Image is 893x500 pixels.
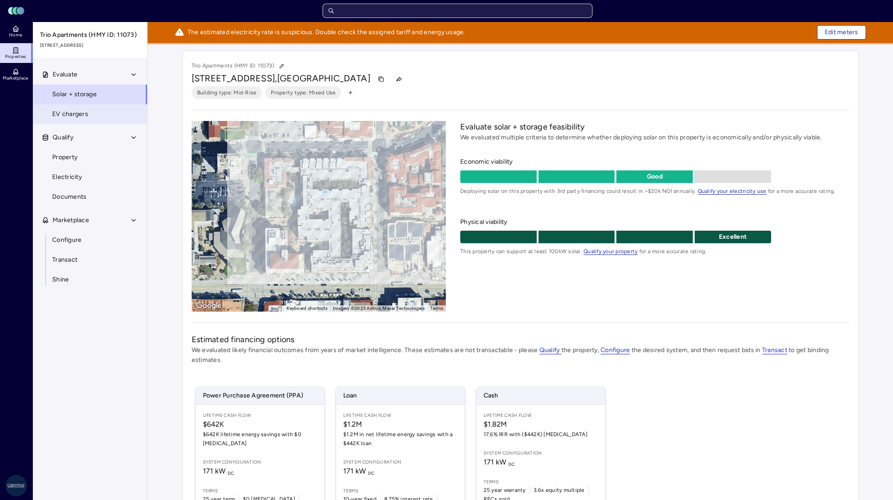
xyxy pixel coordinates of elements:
[32,85,148,104] a: Solar + storage
[53,70,77,80] span: Evaluate
[52,172,82,182] span: Electricity
[32,230,148,250] a: Configure
[228,470,234,476] sub: DC
[197,88,257,97] span: Building type: Mid-Rise
[343,467,375,475] span: 171 kW
[203,419,317,430] span: $642K
[333,306,425,311] span: Imagery ©2025 Airbus, Maxar Technologies
[203,459,317,466] span: System configuration
[52,89,97,99] span: Solar + storage
[460,217,849,227] span: Physical viability
[192,334,849,345] h2: Estimated financing options
[192,60,288,72] p: Trio Apartments (HMY ID: 11073)
[762,346,787,354] a: Transact
[484,486,526,495] span: 25 year warranty
[484,478,598,486] span: Terms
[583,248,637,254] a: Qualify your property
[188,27,465,37] span: The estimated electricity rate is suspicious. Double check the assigned tariff and energy usage.
[52,109,88,119] span: EV chargers
[32,187,148,207] a: Documents
[3,76,28,81] span: Marketplace
[32,147,148,167] a: Property
[192,86,262,99] button: Building type: Mid-Rise
[9,32,22,38] span: Home
[343,430,458,448] span: $1.2M in net lifetime energy savings with a $442K loan
[484,419,598,430] span: $1.82M
[343,459,458,466] span: System configuration
[52,255,77,265] span: Transact
[460,121,849,133] h2: Evaluate solar + storage feasibility
[52,235,81,245] span: Configure
[192,73,278,84] span: [STREET_ADDRESS],
[52,275,69,285] span: Shine
[539,346,561,354] a: Qualify
[460,133,849,143] p: We evaluated multiple criteria to determine whether deploying solar on this property is economica...
[52,192,86,202] span: Documents
[33,128,148,147] button: Qualify
[825,27,858,37] span: Edit meters
[484,430,598,439] span: 17.6% IRR with ($442K) [MEDICAL_DATA]
[203,412,317,419] span: Lifetime Cash Flow
[53,215,89,225] span: Marketplace
[40,42,141,49] span: [STREET_ADDRESS]
[583,248,637,255] span: Qualify your property
[343,487,458,495] span: Terms
[601,346,630,354] a: Configure
[460,187,849,196] span: Deploying solar on this property with 3rd party financing could result in >$20k NOI annually. for...
[33,210,148,230] button: Marketplace
[698,188,767,194] a: Qualify your electricity use
[32,104,148,124] a: EV chargers
[695,232,771,242] p: Excellent
[5,54,27,59] span: Properties
[194,300,224,312] a: Open this area in Google Maps (opens a new window)
[460,157,849,167] span: Economic viability
[484,450,598,457] span: System configuration
[430,306,443,311] a: Terms (opens in new tab)
[277,73,370,84] span: [GEOGRAPHIC_DATA]
[194,300,224,312] img: Google
[817,25,866,40] button: Edit meters
[271,88,336,97] span: Property type: Mixed Use
[343,419,458,430] span: $1.2M
[32,250,148,270] a: Transact
[343,412,458,419] span: Lifetime Cash Flow
[203,430,317,448] span: $642K lifetime energy savings with $0 [MEDICAL_DATA]
[52,152,77,162] span: Property
[616,172,693,182] p: Good
[196,387,324,404] span: Power Purchase Agreement (PPA)
[287,305,328,312] button: Keyboard shortcuts
[476,387,605,404] span: Cash
[40,30,141,40] span: Trio Apartments (HMY ID: 11073)
[508,461,515,467] sub: DC
[265,86,341,99] button: Property type: Mixed Use
[534,486,585,495] span: 3.6x equity multiple
[698,188,767,195] span: Qualify your electricity use
[5,475,27,496] img: Greystar AS
[32,270,148,290] a: Shine
[192,345,849,365] p: We evaluated likely financial outcomes from years of market intelligence. These estimates are not...
[203,487,317,495] span: Terms
[460,247,849,256] span: This property can support at least 100kW solar. for a more accurate rating.
[368,470,375,476] sub: DC
[336,387,465,404] span: Loan
[484,458,515,466] span: 171 kW
[32,167,148,187] a: Electricity
[33,65,148,85] button: Evaluate
[203,467,234,475] span: 171 kW
[484,412,598,419] span: Lifetime Cash Flow
[53,133,73,143] span: Qualify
